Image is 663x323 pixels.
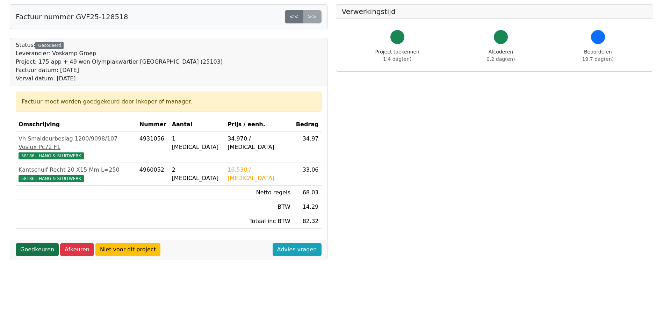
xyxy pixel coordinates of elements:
[293,200,322,214] td: 14.29
[487,48,515,63] div: Afcoderen
[19,152,84,159] span: 58186 - HANG & SLUITWERK
[293,132,322,163] td: 34.97
[225,200,293,214] td: BTW
[19,175,84,182] span: 58186 - HANG & SLUITWERK
[582,48,614,63] div: Beoordelen
[285,10,303,23] a: <<
[16,41,223,83] div: Status:
[225,186,293,200] td: Netto regels
[137,132,169,163] td: 4931056
[60,243,94,256] a: Afkeuren
[293,186,322,200] td: 68.03
[225,214,293,229] td: Totaal inc BTW
[273,243,322,256] a: Advies vragen
[228,166,290,182] div: 16.530 / [MEDICAL_DATA]
[228,135,290,151] div: 34.970 / [MEDICAL_DATA]
[16,117,137,132] th: Omschrijving
[16,13,128,21] h5: Factuur nummer GVF25-128518
[293,214,322,229] td: 82.32
[172,135,222,151] div: 1 [MEDICAL_DATA]
[95,243,160,256] a: Niet voor dit project
[16,74,223,83] div: Verval datum: [DATE]
[137,117,169,132] th: Nummer
[293,163,322,186] td: 33.06
[383,56,411,62] span: 1.4 dag(en)
[19,135,134,160] a: Vh Smaldeurbeslag 1200/9098/107 Voslux Pc72 F158186 - HANG & SLUITWERK
[19,166,134,174] div: Kantschuif Recht 20 X15 Mm L=250
[225,117,293,132] th: Prijs / eenh.
[19,166,134,182] a: Kantschuif Recht 20 X15 Mm L=25058186 - HANG & SLUITWERK
[137,163,169,186] td: 4960052
[487,56,515,62] span: 0.2 dag(en)
[293,117,322,132] th: Bedrag
[342,7,648,16] h5: Verwerkingstijd
[172,166,222,182] div: 2 [MEDICAL_DATA]
[582,56,614,62] span: 19.7 dag(en)
[35,42,64,49] div: Gecodeerd
[16,58,223,66] div: Project: 175 app + 49 won Olympiakwartier [GEOGRAPHIC_DATA] (25103)
[19,135,134,151] div: Vh Smaldeurbeslag 1200/9098/107 Voslux Pc72 F1
[169,117,225,132] th: Aantal
[16,243,59,256] a: Goedkeuren
[22,98,316,106] div: Factuur moet worden goedgekeurd door inkoper of manager.
[16,49,223,58] div: Leverancier: Voskamp Groep
[375,48,419,63] div: Project toekennen
[16,66,223,74] div: Factuur datum: [DATE]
